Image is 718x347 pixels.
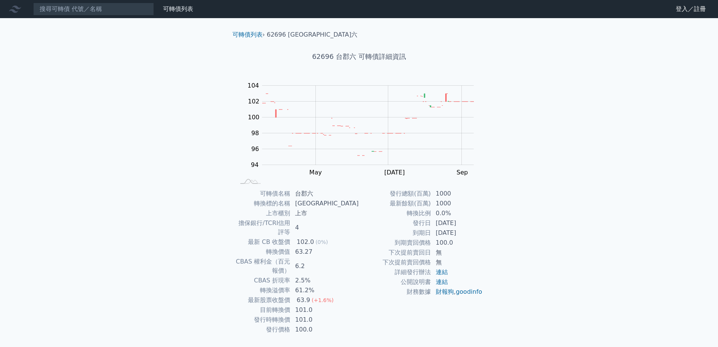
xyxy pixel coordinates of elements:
td: 目前轉換價 [235,305,291,315]
span: (+1.6%) [312,297,334,303]
a: goodinfo [456,288,482,295]
td: , [431,287,483,297]
td: 最新餘額(百萬) [359,199,431,208]
a: 登入／註冊 [670,3,712,15]
td: 1000 [431,189,483,199]
tspan: May [309,169,322,176]
td: 最新 CB 收盤價 [235,237,291,247]
h1: 62696 台郡六 可轉債詳細資訊 [226,51,492,62]
tspan: 104 [248,82,259,89]
li: › [232,30,265,39]
a: 可轉債列表 [232,31,263,38]
tspan: 102 [248,98,260,105]
td: 發行日 [359,218,431,228]
td: 詳細發行辦法 [359,267,431,277]
td: 6.2 [291,257,359,276]
td: 最新股票收盤價 [235,295,291,305]
div: 102.0 [295,238,315,247]
td: 擔保銀行/TCRI信用評等 [235,218,291,237]
td: 發行時轉換價 [235,315,291,325]
td: 無 [431,248,483,258]
td: 台郡六 [291,189,359,199]
td: 101.0 [291,305,359,315]
td: 1000 [431,199,483,208]
td: 無 [431,258,483,267]
td: [GEOGRAPHIC_DATA] [291,199,359,208]
td: 可轉債名稱 [235,189,291,199]
td: 上市櫃別 [235,208,291,218]
td: 101.0 [291,315,359,325]
td: 轉換溢價率 [235,285,291,295]
td: 100.0 [291,325,359,335]
td: 下次提前賣回價格 [359,258,431,267]
div: 63.9 [295,296,312,305]
td: 0.0% [431,208,483,218]
td: 轉換比例 [359,208,431,218]
td: 轉換標的名稱 [235,199,291,208]
tspan: Sep [457,169,468,176]
a: 連結 [436,268,448,276]
td: 61.2% [291,285,359,295]
td: 100.0 [431,238,483,248]
td: 發行價格 [235,325,291,335]
g: Chart [244,82,485,176]
td: 4 [291,218,359,237]
span: (0%) [315,239,328,245]
a: 可轉債列表 [163,5,193,12]
td: [DATE] [431,228,483,238]
td: 2.5% [291,276,359,285]
li: 62696 [GEOGRAPHIC_DATA]六 [267,30,357,39]
td: 公開說明書 [359,277,431,287]
tspan: 98 [251,130,259,137]
td: 上市 [291,208,359,218]
a: 財報狗 [436,288,454,295]
tspan: 100 [248,114,260,121]
td: CBAS 權利金（百元報價） [235,257,291,276]
tspan: 94 [251,161,258,168]
td: 63.27 [291,247,359,257]
td: 轉換價值 [235,247,291,257]
td: [DATE] [431,218,483,228]
tspan: [DATE] [384,169,405,176]
td: 財務數據 [359,287,431,297]
td: 發行總額(百萬) [359,189,431,199]
td: 到期賣回價格 [359,238,431,248]
input: 搜尋可轉債 代號／名稱 [33,3,154,15]
a: 連結 [436,278,448,285]
tspan: 96 [251,145,259,153]
td: 到期日 [359,228,431,238]
td: 下次提前賣回日 [359,248,431,258]
td: CBAS 折現率 [235,276,291,285]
